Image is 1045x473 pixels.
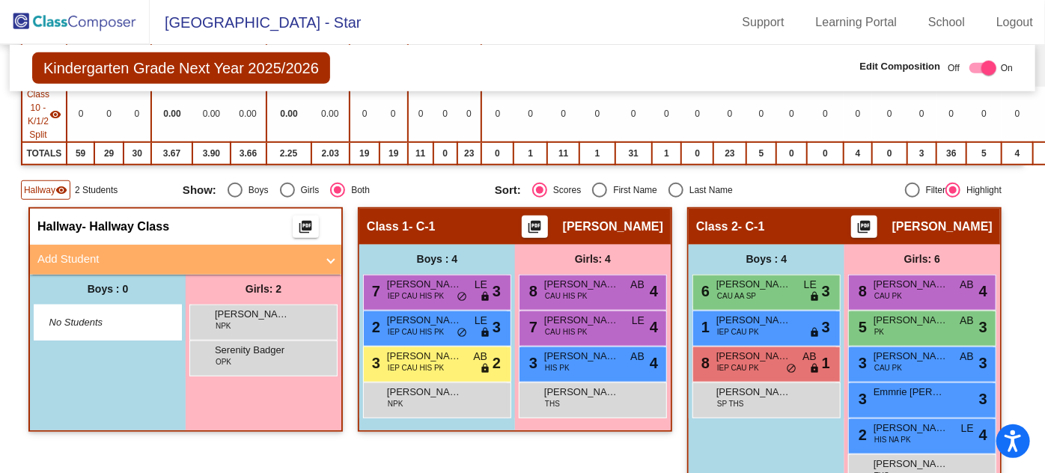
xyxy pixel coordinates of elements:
td: 0 [936,87,966,142]
td: 19 [350,142,380,165]
span: AB [960,277,974,293]
span: [PERSON_NAME] [716,277,791,292]
span: Class 10 - K/1/2 Split [27,88,49,141]
span: - C-1 [409,219,436,234]
span: IEP CAU HIS PK [388,290,444,302]
span: Hallway [37,219,82,234]
td: 0 [844,87,872,142]
td: 11 [408,142,433,165]
span: lock [480,363,490,375]
span: 5 [855,319,867,335]
td: 0 [681,87,713,142]
span: AB [630,349,645,364]
td: 29 [94,142,124,165]
span: NPK [216,320,231,332]
td: 0 [872,142,907,165]
td: 0 [807,87,844,142]
span: 2 [493,352,501,374]
span: On [1001,61,1013,75]
span: Class 2 [696,219,738,234]
span: No Students [49,315,143,330]
td: 0.00 [311,87,350,142]
span: 3 [493,280,501,302]
span: [PERSON_NAME] [387,277,462,292]
span: HIS NA PK [874,434,911,445]
span: 2 [368,319,380,335]
td: 36 [936,142,966,165]
td: 5 [966,142,1002,165]
span: 7 [525,319,537,335]
span: LE [475,277,487,293]
span: Show: [183,183,216,197]
span: [PERSON_NAME] [544,277,619,292]
span: [PERSON_NAME] [874,313,948,328]
span: 3 [493,316,501,338]
td: 0 [514,87,547,142]
mat-expansion-panel-header: Add Student [30,245,341,275]
span: 2 [855,427,867,443]
td: 0 [681,142,713,165]
span: Hallway [24,183,55,197]
span: 2 Students [75,183,118,197]
td: 1 [514,142,547,165]
span: 3 [979,316,987,338]
td: 0 [907,87,937,142]
td: 0 [457,87,481,142]
span: IEP CAU PK [717,362,759,373]
span: [PERSON_NAME] [563,219,663,234]
span: 7 [368,283,380,299]
mat-radio-group: Select an option [183,183,484,198]
td: 23 [713,142,746,165]
span: AB [473,349,487,364]
td: 0.00 [151,87,193,142]
span: [PERSON_NAME] [874,277,948,292]
div: First Name [607,183,657,197]
span: Kindergarten Grade Next Year 2025/2026 [32,52,330,84]
td: 2.25 [266,142,311,165]
span: lock [809,363,820,375]
td: 0 [67,87,94,142]
span: 4 [650,316,658,338]
td: 3 [907,142,937,165]
button: Print Students Details [293,216,319,238]
span: HIS PK [545,362,570,373]
a: School [916,10,977,34]
span: Serenity Badger [215,343,290,358]
td: 23 [457,142,481,165]
td: 0.00 [192,87,230,142]
mat-panel-title: Add Student [37,251,316,268]
span: [PERSON_NAME] [874,349,948,364]
td: 0 [481,142,514,165]
span: AB [960,349,974,364]
div: Filter [920,183,946,197]
mat-icon: visibility [49,109,61,120]
span: Off [948,61,960,75]
span: AB [960,313,974,329]
span: 3 [979,352,987,374]
span: 4 [650,352,658,374]
td: 0 [124,87,151,142]
span: [PERSON_NAME] [387,385,462,400]
span: CAU PK [874,290,902,302]
span: 3 [855,355,867,371]
td: 1 [652,142,682,165]
td: 31 [615,142,652,165]
span: [PERSON_NAME] [544,313,619,328]
span: LE [632,313,645,329]
td: 4 [844,142,872,165]
span: THS [545,398,560,409]
span: lock [809,291,820,303]
td: 0 [776,87,807,142]
span: 3 [368,355,380,371]
div: Girls: 6 [844,245,1000,275]
span: CAU PK [874,362,902,373]
span: 3 [822,280,830,302]
div: Boys : 4 [689,245,844,275]
div: Girls [295,183,320,197]
span: 8 [855,283,867,299]
span: LE [804,277,817,293]
span: - Hallway Class [82,219,170,234]
div: Girls: 2 [186,275,341,305]
td: 0 [966,87,1002,142]
span: [PERSON_NAME] [892,219,993,234]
